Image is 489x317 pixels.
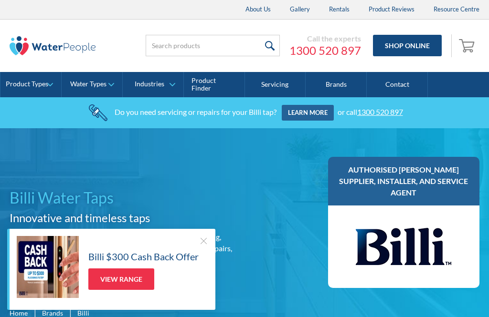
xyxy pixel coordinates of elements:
h2: Innovative and timeless taps [10,209,241,226]
div: Do you need servicing or repairs for your Billi tap? [115,107,276,116]
a: Brands [306,72,367,98]
div: Call the experts [289,34,361,43]
h1: Billi Water Taps [10,186,241,209]
img: Billi $300 Cash Back Offer [17,236,79,298]
a: Water Types [62,72,122,98]
iframe: podium webchat widget bubble [393,269,489,317]
h3: Authorised [PERSON_NAME] supplier, installer, and service agent [338,164,470,198]
a: Product Types [0,72,61,98]
a: Product Finder [184,72,245,98]
img: Billi [356,215,451,278]
h5: Billi $300 Cash Back Offer [88,249,199,264]
div: or call [338,107,403,116]
a: Learn more [282,105,334,121]
div: Product Types [6,80,48,88]
a: Industries [123,72,183,98]
a: 1300 520 897 [357,107,403,116]
a: 1300 520 897 [289,43,361,58]
img: shopping cart [459,38,477,53]
input: Search products [146,35,280,56]
img: The Water People [10,36,96,55]
div: Industries [135,80,164,88]
a: Open empty cart [457,34,479,57]
div: Water Types [70,80,106,88]
a: Shop Online [373,35,442,56]
a: Contact [367,72,428,98]
a: Servicing [245,72,306,98]
a: View Range [88,268,154,290]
